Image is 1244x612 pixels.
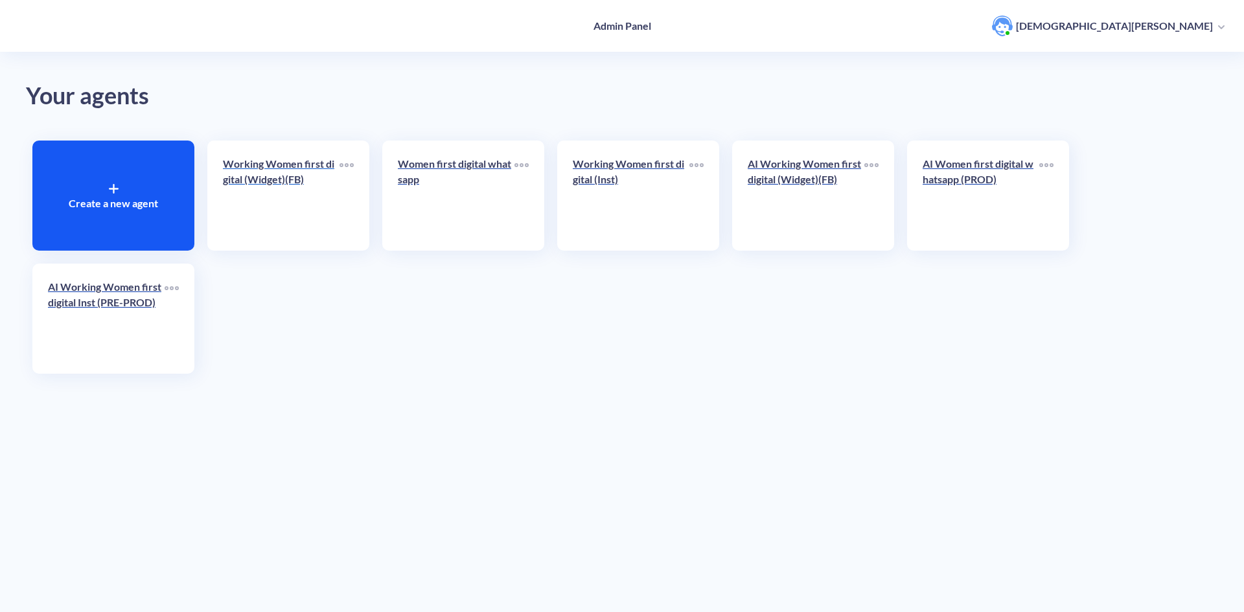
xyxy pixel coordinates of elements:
[398,156,514,235] a: Women first digital whatsapp
[398,156,514,187] p: Women first digital whatsapp
[593,19,651,32] h4: Admin Panel
[223,156,340,187] p: Working Women first digital (Widget)(FB)
[223,156,340,235] a: Working Women first digital (Widget)(FB)
[923,156,1039,187] p: AI Women first digital whatsapp (PROD)
[69,196,158,211] p: Create a new agent
[1016,19,1213,33] p: [DEMOGRAPHIC_DATA][PERSON_NAME]
[48,279,165,358] a: AI Working Women first digital Inst (PRE-PROD)
[748,156,864,187] p: AI Working Women first digital (Widget)(FB)
[748,156,864,235] a: AI Working Women first digital (Widget)(FB)
[26,78,1218,115] div: Your agents
[992,16,1013,36] img: user photo
[573,156,689,235] a: Working Women first digital (Inst)
[923,156,1039,235] a: AI Women first digital whatsapp (PROD)
[573,156,689,187] p: Working Women first digital (Inst)
[48,279,165,310] p: AI Working Women first digital Inst (PRE-PROD)
[985,14,1231,38] button: user photo[DEMOGRAPHIC_DATA][PERSON_NAME]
